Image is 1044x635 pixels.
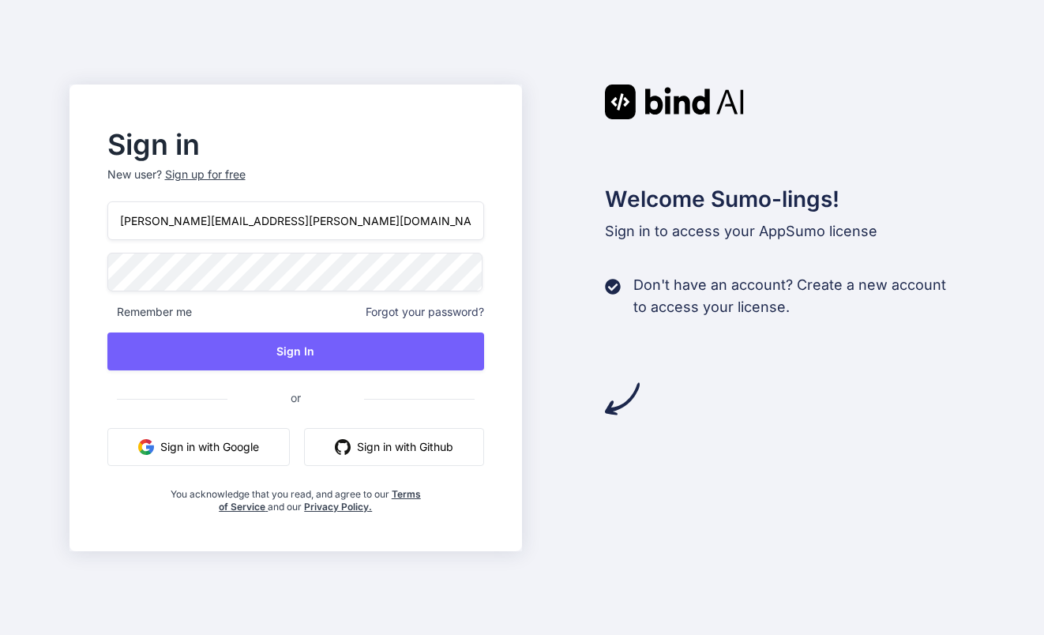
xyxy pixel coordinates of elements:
a: Terms of Service [219,488,421,513]
input: Login or Email [107,201,485,240]
button: Sign in with Github [304,428,484,466]
span: or [227,378,364,417]
img: arrow [605,381,640,416]
img: google [138,439,154,455]
p: Don't have an account? Create a new account to access your license. [633,274,946,318]
h2: Sign in [107,132,485,157]
a: Privacy Policy. [304,501,372,513]
div: You acknowledge that you read, and agree to our and our [170,479,421,513]
div: Sign up for free [165,167,246,182]
p: New user? [107,167,485,201]
span: Remember me [107,304,192,320]
p: Sign in to access your AppSumo license [605,220,975,242]
h2: Welcome Sumo-lings! [605,182,975,216]
button: Sign in with Google [107,428,290,466]
img: github [335,439,351,455]
span: Forgot your password? [366,304,484,320]
img: Bind AI logo [605,85,744,119]
button: Sign In [107,333,485,370]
